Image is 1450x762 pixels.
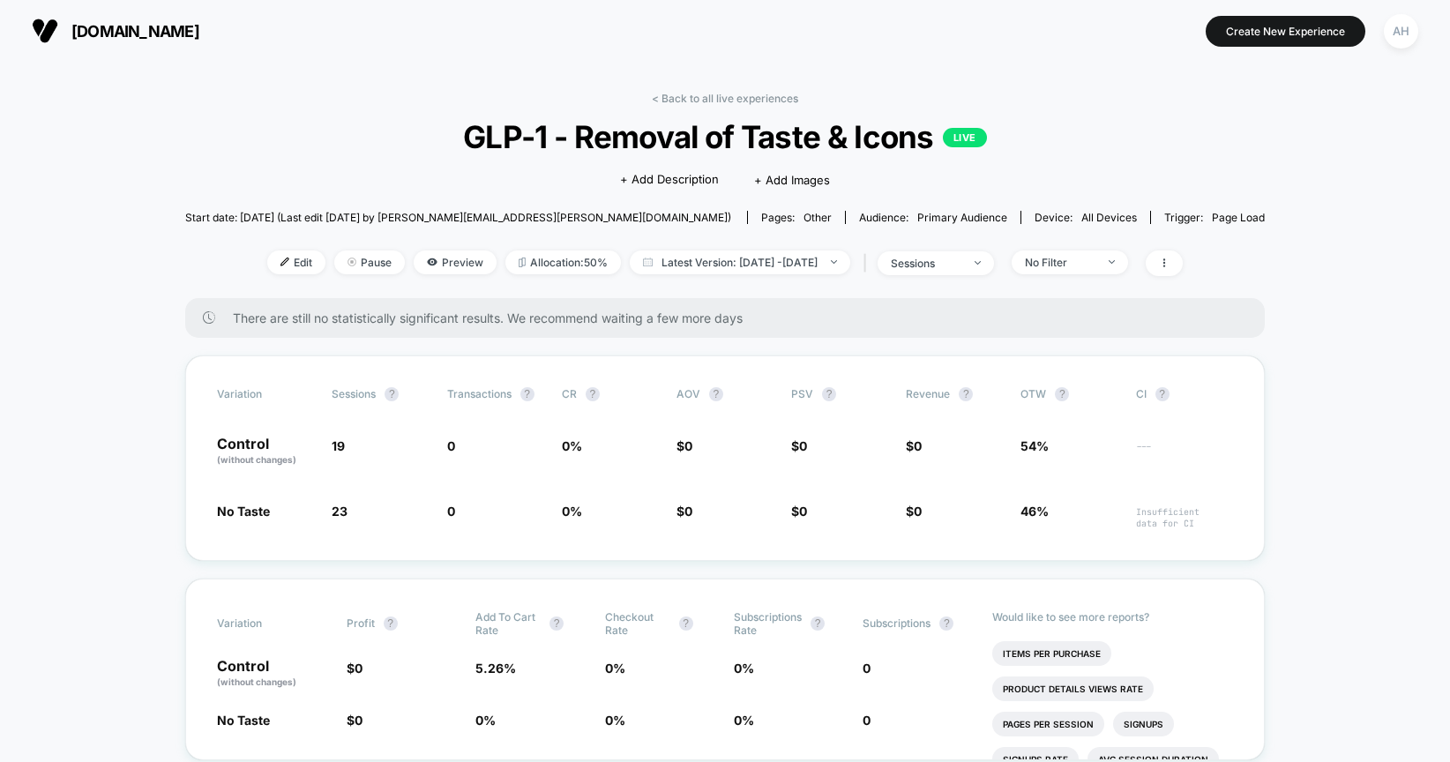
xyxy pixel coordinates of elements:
[914,504,922,519] span: 0
[652,92,798,105] a: < Back to all live experiences
[917,211,1007,224] span: Primary Audience
[505,250,621,274] span: Allocation: 50%
[217,454,296,465] span: (without changes)
[562,438,582,453] span: 0 %
[32,18,58,44] img: Visually logo
[384,616,398,631] button: ?
[891,257,961,270] div: sessions
[332,504,348,519] span: 23
[1109,260,1115,264] img: end
[1136,387,1233,401] span: CI
[71,22,199,41] span: [DOMAIN_NAME]
[863,713,871,728] span: 0
[859,211,1007,224] div: Audience:
[679,616,693,631] button: ?
[754,173,830,187] span: + Add Images
[1113,712,1174,736] li: Signups
[684,504,692,519] span: 0
[630,250,850,274] span: Latest Version: [DATE] - [DATE]
[992,641,1111,666] li: Items Per Purchase
[475,610,541,637] span: Add To Cart Rate
[676,504,692,519] span: $
[959,387,973,401] button: ?
[831,260,837,264] img: end
[414,250,497,274] span: Preview
[605,713,625,728] span: 0 %
[549,616,564,631] button: ?
[822,387,836,401] button: ?
[1020,387,1117,401] span: OTW
[217,504,270,519] span: No Taste
[803,211,832,224] span: other
[562,387,577,400] span: CR
[709,387,723,401] button: ?
[347,661,362,676] span: $
[791,387,813,400] span: PSV
[863,661,871,676] span: 0
[233,310,1230,325] span: There are still no statistically significant results. We recommend waiting a few more days
[1155,387,1170,401] button: ?
[348,258,356,266] img: end
[605,661,625,676] span: 0 %
[332,387,376,400] span: Sessions
[1055,387,1069,401] button: ?
[447,504,455,519] span: 0
[605,610,670,637] span: Checkout Rate
[676,438,692,453] span: $
[280,258,289,266] img: edit
[992,712,1104,736] li: Pages Per Session
[217,659,328,689] p: Control
[1136,506,1233,529] span: Insufficient data for CI
[562,504,582,519] span: 0 %
[799,504,807,519] span: 0
[1164,211,1265,224] div: Trigger:
[217,387,314,401] span: Variation
[906,387,950,400] span: Revenue
[586,387,600,401] button: ?
[1025,256,1095,269] div: No Filter
[863,616,931,630] span: Subscriptions
[906,438,922,453] span: $
[1379,13,1424,49] button: AH
[939,616,953,631] button: ?
[734,661,754,676] span: 0 %
[239,118,1210,155] span: GLP-1 - Removal of Taste & Icons
[859,250,878,276] span: |
[1384,14,1418,49] div: AH
[992,676,1154,701] li: Product Details Views Rate
[355,713,362,728] span: 0
[799,438,807,453] span: 0
[267,250,325,274] span: Edit
[684,438,692,453] span: 0
[734,610,802,637] span: Subscriptions Rate
[1136,441,1233,467] span: ---
[676,387,700,400] span: AOV
[1206,16,1365,47] button: Create New Experience
[992,610,1233,624] p: Would like to see more reports?
[1081,211,1137,224] span: all devices
[447,387,512,400] span: Transactions
[332,438,345,453] span: 19
[217,713,270,728] span: No Taste
[761,211,832,224] div: Pages:
[185,211,731,224] span: Start date: [DATE] (Last edit [DATE] by [PERSON_NAME][EMAIL_ADDRESS][PERSON_NAME][DOMAIN_NAME])
[1212,211,1265,224] span: Page Load
[791,438,807,453] span: $
[791,504,807,519] span: $
[26,17,205,45] button: [DOMAIN_NAME]
[447,438,455,453] span: 0
[1020,211,1150,224] span: Device:
[914,438,922,453] span: 0
[643,258,653,266] img: calendar
[217,676,296,687] span: (without changes)
[334,250,405,274] span: Pause
[385,387,399,401] button: ?
[734,713,754,728] span: 0 %
[347,713,362,728] span: $
[906,504,922,519] span: $
[943,128,987,147] p: LIVE
[475,713,496,728] span: 0 %
[217,437,314,467] p: Control
[620,171,719,189] span: + Add Description
[1020,438,1049,453] span: 54%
